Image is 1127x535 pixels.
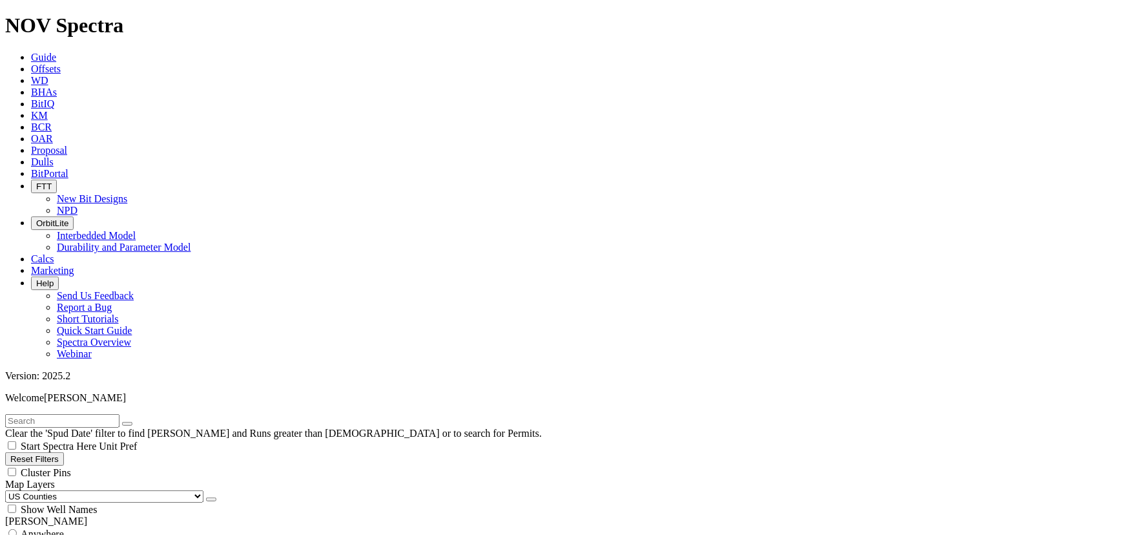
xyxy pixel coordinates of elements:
a: BitIQ [31,98,54,109]
a: Calcs [31,253,54,264]
span: FTT [36,182,52,191]
a: OAR [31,133,53,144]
a: BitPortal [31,168,68,179]
button: OrbitLite [31,216,74,230]
button: FTT [31,180,57,193]
a: NPD [57,205,78,216]
h1: NOV Spectra [5,14,1122,37]
span: Unit Pref [99,441,137,452]
a: Dulls [31,156,54,167]
div: [PERSON_NAME] [5,516,1122,527]
a: Webinar [57,348,92,359]
input: Search [5,414,119,428]
span: Clear the 'Spud Date' filter to find [PERSON_NAME] and Runs greater than [DEMOGRAPHIC_DATA] or to... [5,428,542,439]
button: Help [31,277,59,290]
a: BHAs [31,87,57,98]
a: New Bit Designs [57,193,127,204]
a: Proposal [31,145,67,156]
a: Marketing [31,265,74,276]
a: KM [31,110,48,121]
span: [PERSON_NAME] [44,392,126,403]
div: Version: 2025.2 [5,370,1122,382]
a: Quick Start Guide [57,325,132,336]
button: Reset Filters [5,452,64,466]
span: OrbitLite [36,218,68,228]
a: Spectra Overview [57,337,131,348]
a: Report a Bug [57,302,112,313]
a: BCR [31,121,52,132]
a: Durability and Parameter Model [57,242,191,253]
input: Start Spectra Here [8,441,16,450]
a: Guide [31,52,56,63]
a: WD [31,75,48,86]
span: Show Well Names [21,504,97,515]
span: Start Spectra Here [21,441,96,452]
a: Short Tutorials [57,313,119,324]
span: Cluster Pins [21,467,71,478]
span: Help [36,278,54,288]
a: Send Us Feedback [57,290,134,301]
a: Offsets [31,63,61,74]
p: Welcome [5,392,1122,404]
a: Interbedded Model [57,230,136,241]
span: Map Layers [5,479,55,490]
